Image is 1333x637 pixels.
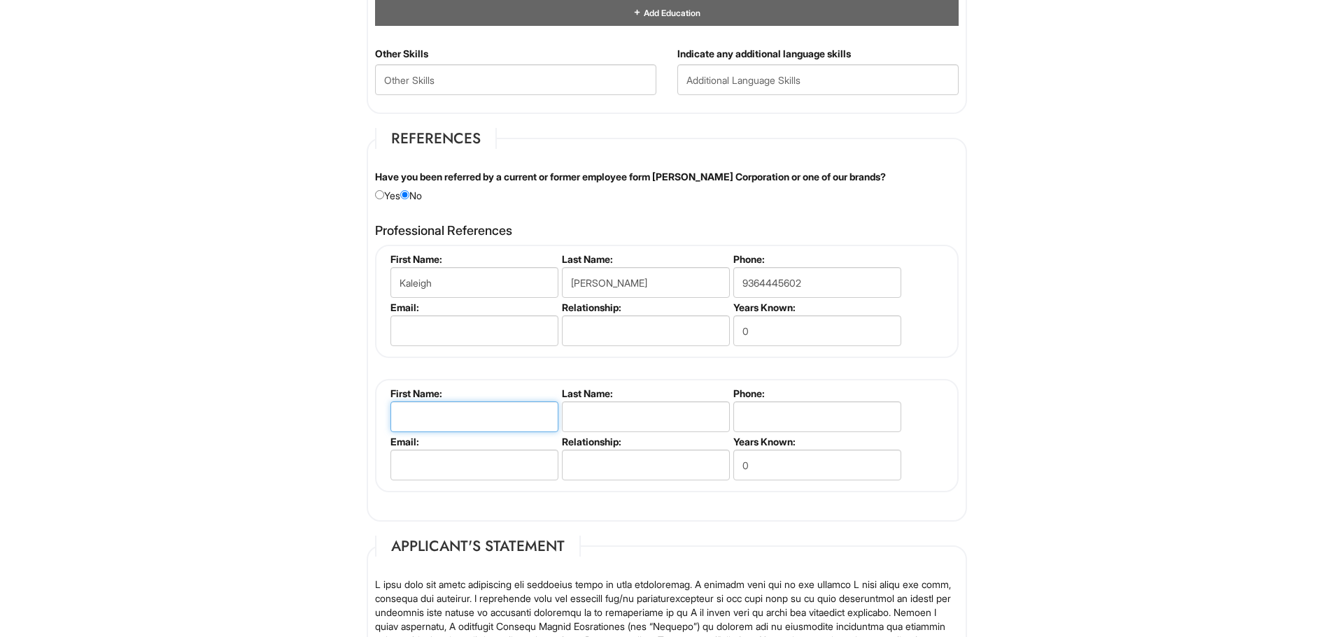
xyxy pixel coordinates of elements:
[642,8,700,18] span: Add Education
[390,253,556,265] label: First Name:
[375,128,497,149] legend: References
[733,387,899,399] label: Phone:
[365,170,969,203] div: Yes No
[390,387,556,399] label: First Name:
[562,301,728,313] label: Relationship:
[375,536,581,557] legend: Applicant's Statement
[375,170,886,184] label: Have you been referred by a current or former employee form [PERSON_NAME] Corporation or one of o...
[733,253,899,265] label: Phone:
[562,436,728,448] label: Relationship:
[375,64,656,95] input: Other Skills
[733,436,899,448] label: Years Known:
[633,8,700,18] a: Add Education
[562,387,728,399] label: Last Name:
[677,47,851,61] label: Indicate any additional language skills
[733,301,899,313] label: Years Known:
[677,64,959,95] input: Additional Language Skills
[375,47,428,61] label: Other Skills
[390,301,556,313] label: Email:
[390,436,556,448] label: Email:
[375,224,959,238] h4: Professional References
[562,253,728,265] label: Last Name:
